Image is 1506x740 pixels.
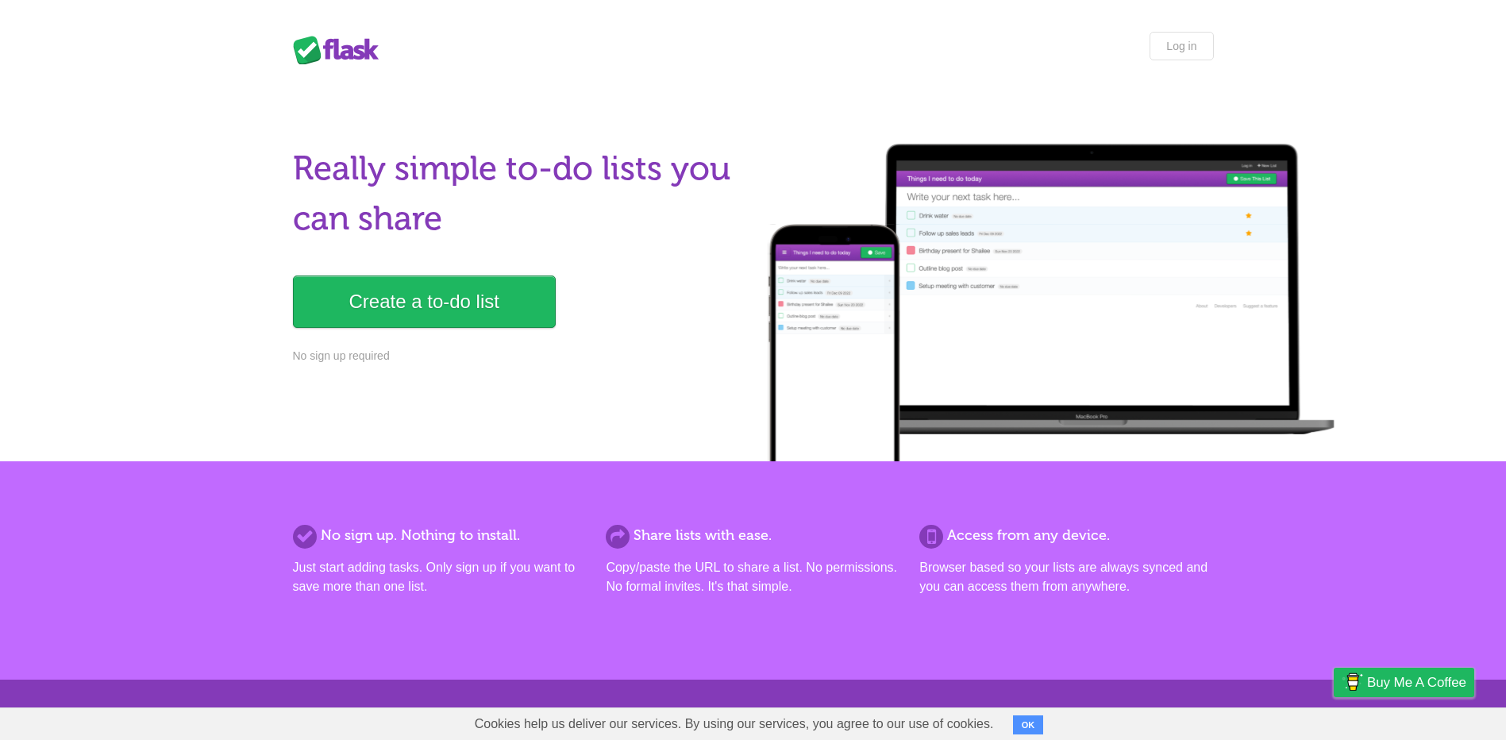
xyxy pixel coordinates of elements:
button: OK [1013,715,1044,734]
h2: No sign up. Nothing to install. [293,525,587,546]
img: Buy me a coffee [1342,669,1363,696]
p: Just start adding tasks. Only sign up if you want to save more than one list. [293,558,587,596]
div: Flask Lists [293,36,388,64]
h2: Access from any device. [919,525,1213,546]
p: Browser based so your lists are always synced and you can access them from anywhere. [919,558,1213,596]
span: Buy me a coffee [1367,669,1466,696]
span: Cookies help us deliver our services. By using our services, you agree to our use of cookies. [459,708,1010,740]
h2: Share lists with ease. [606,525,899,546]
a: Create a to-do list [293,276,556,328]
a: Log in [1150,32,1213,60]
h1: Really simple to-do lists you can share [293,144,744,244]
p: No sign up required [293,348,744,364]
p: Copy/paste the URL to share a list. No permissions. No formal invites. It's that simple. [606,558,899,596]
a: Buy me a coffee [1334,668,1474,697]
